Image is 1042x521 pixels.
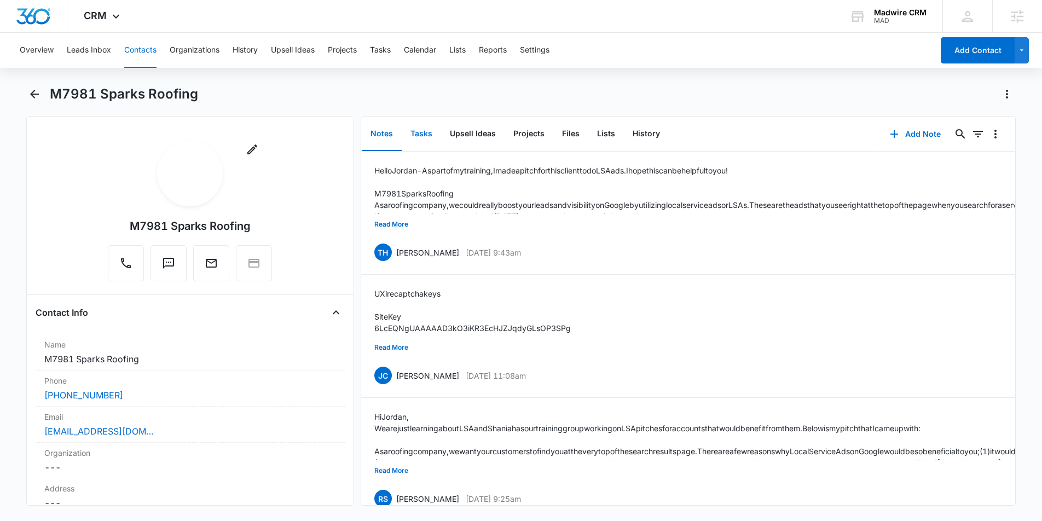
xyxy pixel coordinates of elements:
button: Files [553,117,588,151]
a: Email [193,262,229,271]
button: Text [150,245,187,281]
button: Projects [328,33,357,68]
div: NameM7981 Sparks Roofing [36,334,345,371]
label: Name [44,339,336,350]
p: UXi recaptcha keys [374,288,576,299]
button: Tasks [402,117,441,151]
span: TH [374,244,392,261]
button: Close [327,304,345,321]
button: Read More [374,337,408,358]
dd: --- [44,496,336,510]
p: [DATE] 9:43am [466,247,521,258]
h4: Contact Info [36,306,88,319]
span: CRM [84,10,107,21]
button: Lists [588,117,624,151]
p: [DATE] 11:08am [466,370,526,381]
h1: M7981 Sparks Roofing [50,86,198,102]
button: Lists [449,33,466,68]
button: Add Contact [941,37,1015,63]
button: Back [26,85,43,103]
button: Email [193,245,229,281]
label: Email [44,411,336,422]
dd: --- [44,461,336,474]
div: account name [874,8,927,17]
button: Add Note [879,121,952,147]
button: Settings [520,33,549,68]
p: Site Key [374,311,576,322]
span: JC [374,367,392,384]
button: Projects [505,117,553,151]
label: Organization [44,447,336,459]
div: Email[EMAIL_ADDRESS][DOMAIN_NAME] [36,407,345,443]
button: Actions [998,85,1016,103]
p: 6LcEQNgUAAAAAD3kO3iKR3EcHJZJqdyGLsOP3SPg [374,322,576,334]
p: [PERSON_NAME] [396,247,459,258]
div: Organization--- [36,443,345,478]
button: Read More [374,214,408,235]
button: Read More [374,460,408,481]
a: [EMAIL_ADDRESS][DOMAIN_NAME] [44,425,154,438]
div: M7981 Sparks Roofing [130,218,251,234]
button: Search... [952,125,969,143]
button: Filters [969,125,987,143]
button: Tasks [370,33,391,68]
dd: M7981 Sparks Roofing [44,352,336,366]
button: Reports [479,33,507,68]
button: Call [108,245,144,281]
label: Phone [44,375,336,386]
img: M7981 Sparks Roofing [157,141,223,206]
button: Calendar [404,33,436,68]
button: Organizations [170,33,219,68]
div: Phone[PHONE_NUMBER] [36,371,345,407]
button: Notes [362,117,402,151]
p: [DATE] 9:25am [466,493,521,505]
button: Overflow Menu [987,125,1004,143]
button: Overview [20,33,54,68]
span: RS [374,490,392,507]
button: History [233,33,258,68]
button: Upsell Ideas [271,33,315,68]
p: [PERSON_NAME] [396,493,459,505]
div: account id [874,17,927,25]
div: Address--- [36,478,345,514]
button: Leads Inbox [67,33,111,68]
button: Contacts [124,33,157,68]
a: [PHONE_NUMBER] [44,389,123,402]
label: Address [44,483,336,494]
p: [PERSON_NAME] [396,370,459,381]
button: History [624,117,669,151]
a: Text [150,262,187,271]
button: Upsell Ideas [441,117,505,151]
a: Call [108,262,144,271]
